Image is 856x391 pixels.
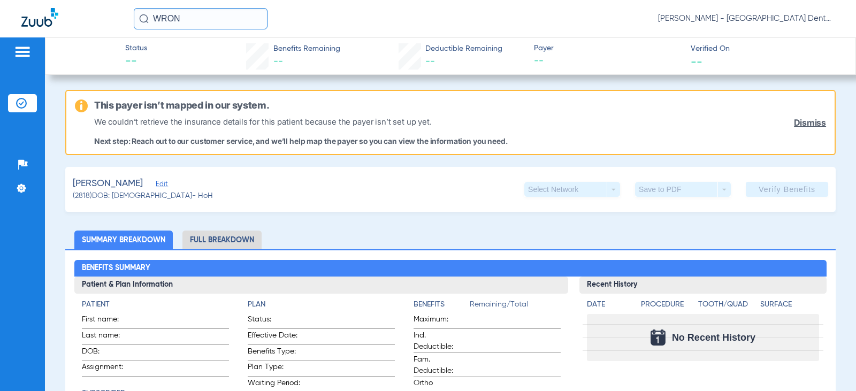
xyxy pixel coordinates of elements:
span: Plan Type: [248,362,300,376]
span: Deductible Remaining [425,43,502,55]
p: We couldn’t retrieve the insurance details for this patient because the payer isn’t set up yet. [94,116,508,128]
h2: Benefits Summary [74,260,826,277]
h6: This payer isn’t mapped in our system. [94,99,269,111]
li: Full Breakdown [182,231,262,249]
span: -- [691,56,702,67]
span: -- [425,57,435,66]
span: Effective Date: [248,330,300,344]
h4: Tooth/Quad [698,299,756,310]
span: No Recent History [672,332,755,343]
img: Search Icon [139,14,149,24]
h3: Recent History [579,277,826,294]
span: Maximum: [414,314,466,328]
span: Benefits Remaining [273,43,340,55]
li: Summary Breakdown [74,231,173,249]
span: Remaining/Total [470,299,561,314]
span: Payer [534,43,682,54]
span: Last name: [82,330,134,344]
span: DOB: [82,346,134,361]
span: Status: [248,314,300,328]
a: Dismiss [794,118,826,128]
img: hamburger-icon [14,45,31,58]
span: Status [125,43,147,54]
app-breakdown-title: Benefits [414,299,470,314]
h3: Patient & Plan Information [74,277,568,294]
span: -- [273,57,283,66]
span: Fam. Deductible: [414,354,466,377]
img: Calendar [651,329,666,346]
span: Edit [156,180,165,190]
span: First name: [82,314,134,328]
h4: Patient [82,299,229,310]
app-breakdown-title: Procedure [641,299,694,314]
span: -- [534,55,682,68]
h4: Benefits [414,299,470,310]
app-breakdown-title: Tooth/Quad [698,299,756,314]
input: Search for patients [134,8,267,29]
span: [PERSON_NAME] [73,177,143,190]
span: Benefits Type: [248,346,300,361]
img: Zuub Logo [21,8,58,27]
p: Next step: Reach out to our customer service, and we’ll help map the payer so you can view the in... [94,136,508,145]
h4: Surface [760,299,819,310]
h4: Plan [248,299,395,310]
span: Verified On [691,43,838,55]
span: Assignment: [82,362,134,376]
app-breakdown-title: Date [587,299,632,314]
h4: Date [587,299,632,310]
h4: Procedure [641,299,694,310]
span: (2818) DOB: [DEMOGRAPHIC_DATA] - HoH [73,190,213,202]
app-breakdown-title: Surface [760,299,819,314]
img: warning-icon [75,99,88,112]
span: -- [125,55,147,70]
span: [PERSON_NAME] - [GEOGRAPHIC_DATA] Dental Care [658,13,835,24]
span: Ind. Deductible: [414,330,466,352]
